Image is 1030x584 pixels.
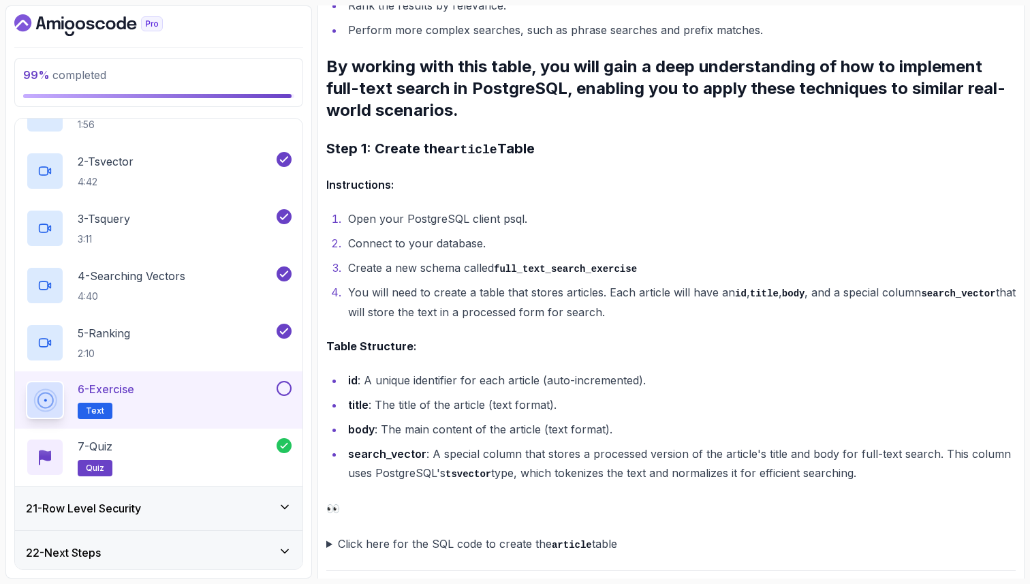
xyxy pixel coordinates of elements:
p: 3:11 [78,232,130,246]
li: : A special column that stores a processed version of the article's title and body for full-text ... [344,444,1016,483]
h4: Instructions: [326,176,1016,193]
button: 7-Quizquiz [26,438,292,476]
code: id [735,288,747,299]
strong: Step 1: Create the Table [326,140,535,157]
summary: Click here for the SQL code to create thearticletable [326,534,1016,554]
strong: id [348,373,358,387]
button: 5-Ranking2:10 [26,324,292,362]
li: Open your PostgreSQL client psql. [344,209,1016,228]
strong: search_vector [348,447,426,461]
h3: 22 - Next Steps [26,544,101,561]
button: 3-Tsquery3:11 [26,209,292,247]
li: : The main content of the article (text format). [344,420,1016,439]
h3: 21 - Row Level Security [26,500,141,517]
li: : A unique identifier for each article (auto-incremented). [344,371,1016,390]
code: tsvector [446,469,491,480]
strong: body [348,422,375,436]
span: completed [23,68,106,82]
p: 4:42 [78,175,134,189]
button: 4-Searching Vectors4:40 [26,266,292,305]
p: 4 - Searching Vectors [78,268,185,284]
li: Connect to your database. [344,234,1016,253]
p: 5 - Ranking [78,325,130,341]
code: full_text_search_exercise [494,264,637,275]
p: 1:56 [78,118,213,132]
p: 4:40 [78,290,185,303]
a: Dashboard [14,14,194,36]
button: 21-Row Level Security [15,487,302,530]
p: 6 - Exercise [78,381,134,397]
li: You will need to create a table that stores articles. Each article will have an , , , and a speci... [344,283,1016,322]
button: 6-ExerciseText [26,381,292,419]
p: 2:10 [78,347,130,360]
strong: title [348,398,369,412]
li: : The title of the article (text format). [344,395,1016,414]
code: title [750,288,779,299]
p: 2 - Tsvector [78,153,134,170]
code: body [782,288,805,299]
button: 2-Tsvector4:42 [26,152,292,190]
button: 22-Next Steps [15,531,302,574]
code: article [552,540,592,551]
span: Text [86,405,104,416]
code: search_vector [921,288,995,299]
li: Perform more complex searches, such as phrase searches and prefix matches. [344,20,1016,40]
span: quiz [86,463,104,474]
strong: Table Structure [326,339,413,353]
li: Create a new schema called [344,258,1016,278]
span: 99 % [23,68,50,82]
p: 3 - Tsquery [78,211,130,227]
code: article [446,143,497,157]
h4: : [326,338,1016,354]
h2: By working with this table, you will gain a deep understanding of how to implement full-text sear... [326,56,1016,121]
p: 👀 [326,499,1016,518]
p: 7 - Quiz [78,438,112,455]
